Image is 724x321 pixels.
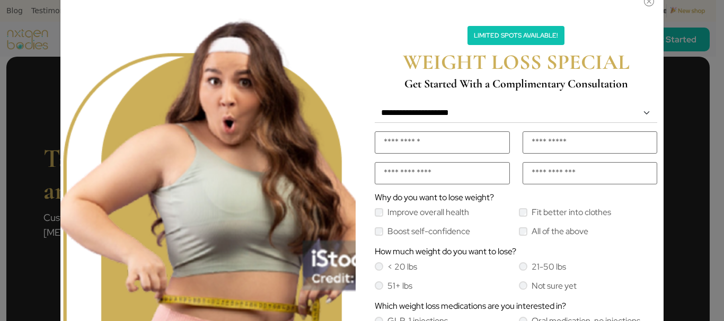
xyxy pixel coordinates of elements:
label: Why do you want to lose weight? [375,193,494,202]
label: < 20 lbs [387,263,417,271]
label: Improve overall health [387,208,469,217]
p: Limited Spots Available! [467,26,564,45]
label: Which weight loss medications are you interested in? [375,302,566,310]
label: Fit better into clothes [532,208,611,217]
label: 21-50 lbs [532,263,566,271]
h4: Get Started With a Complimentary Consultation [377,77,655,91]
label: Not sure yet [532,282,577,290]
label: 51+ lbs [387,282,412,290]
label: How much weight do you want to lose? [375,247,516,256]
label: Boost self-confidence [387,227,470,236]
label: All of the above [532,227,588,236]
h2: WEIGHT LOSS SPECIAL [377,49,655,75]
select: Default select example [375,103,657,123]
